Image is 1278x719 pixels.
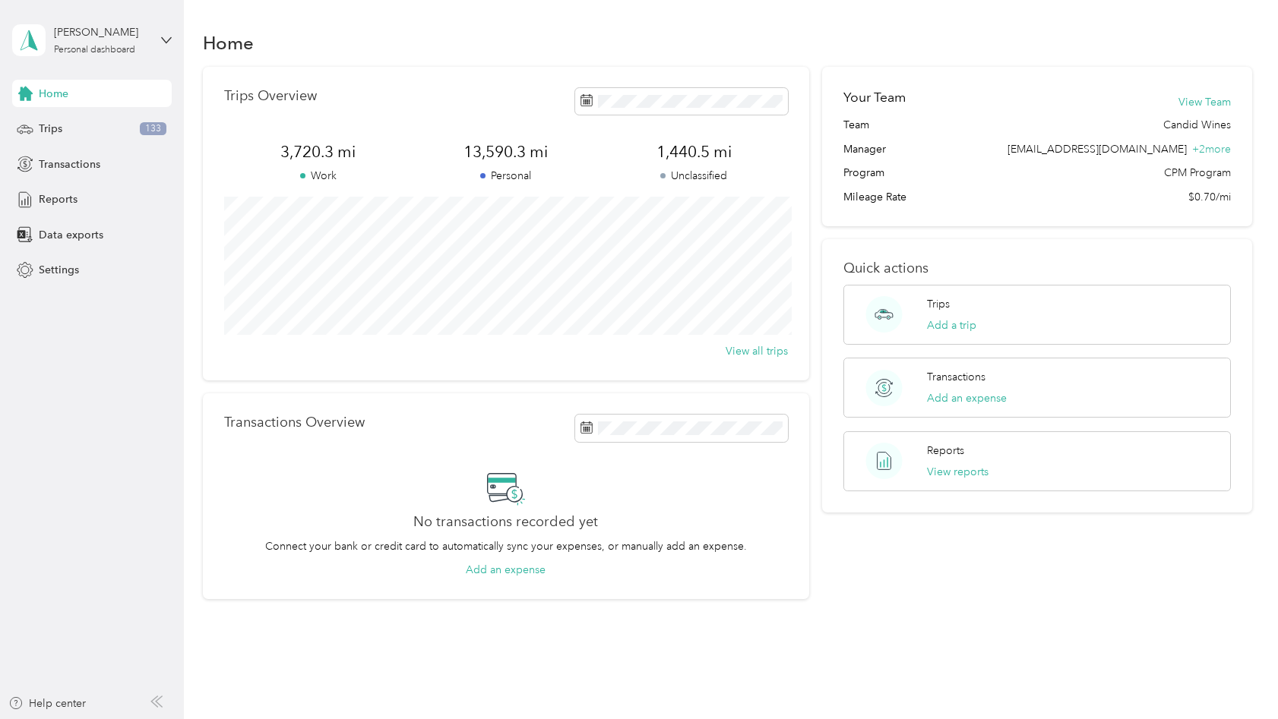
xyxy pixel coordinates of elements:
[39,191,78,207] span: Reports
[224,415,365,430] p: Transactions Overview
[843,88,906,107] h2: Your Team
[203,35,254,51] h1: Home
[412,141,599,162] span: 13,590.3 mi
[843,165,884,181] span: Program
[600,168,788,184] p: Unclassified
[224,168,412,184] p: Work
[1193,634,1278,719] iframe: Everlance-gr Chat Button Frame
[8,695,86,711] button: Help center
[600,141,788,162] span: 1,440.5 mi
[39,262,79,278] span: Settings
[927,443,964,459] p: Reports
[39,156,100,172] span: Transactions
[413,514,598,530] h2: No transactions recorded yet
[927,296,950,312] p: Trips
[265,538,747,554] p: Connect your bank or credit card to automatically sync your expenses, or manually add an expense.
[1178,94,1231,110] button: View Team
[927,390,1007,406] button: Add an expense
[1164,165,1231,181] span: CPM Program
[412,168,599,184] p: Personal
[466,562,546,578] button: Add an expense
[1163,117,1231,133] span: Candid Wines
[927,317,976,333] button: Add a trip
[927,369,985,385] p: Transactions
[54,24,149,40] div: [PERSON_NAME]
[843,117,869,133] span: Team
[1188,189,1231,205] span: $0.70/mi
[843,141,886,157] span: Manager
[39,86,68,102] span: Home
[54,46,135,55] div: Personal dashboard
[843,260,1230,276] p: Quick actions
[927,464,989,480] button: View reports
[140,122,166,136] span: 133
[224,88,317,104] p: Trips Overview
[39,227,103,243] span: Data exports
[39,121,62,137] span: Trips
[224,141,412,162] span: 3,720.3 mi
[843,189,906,205] span: Mileage Rate
[1008,143,1187,156] span: [EMAIL_ADDRESS][DOMAIN_NAME]
[726,343,788,359] button: View all trips
[1192,143,1231,156] span: + 2 more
